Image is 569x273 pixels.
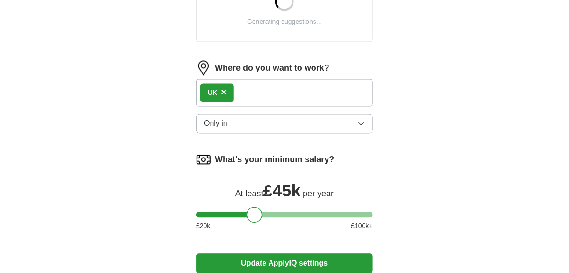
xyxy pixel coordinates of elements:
span: per year [303,189,334,199]
label: Where do you want to work? [215,62,329,75]
button: × [221,86,226,100]
span: £ 45k [263,181,301,201]
img: location.png [196,61,211,76]
button: Only in [196,114,373,134]
span: £ 20 k [196,222,210,231]
span: Only in [204,118,227,129]
span: × [221,87,226,98]
div: UK [208,88,217,98]
img: salary.png [196,152,211,167]
span: £ 100 k+ [351,222,372,231]
div: Generating suggestions... [247,17,322,27]
span: At least [235,189,263,199]
label: What's your minimum salary? [215,154,334,166]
